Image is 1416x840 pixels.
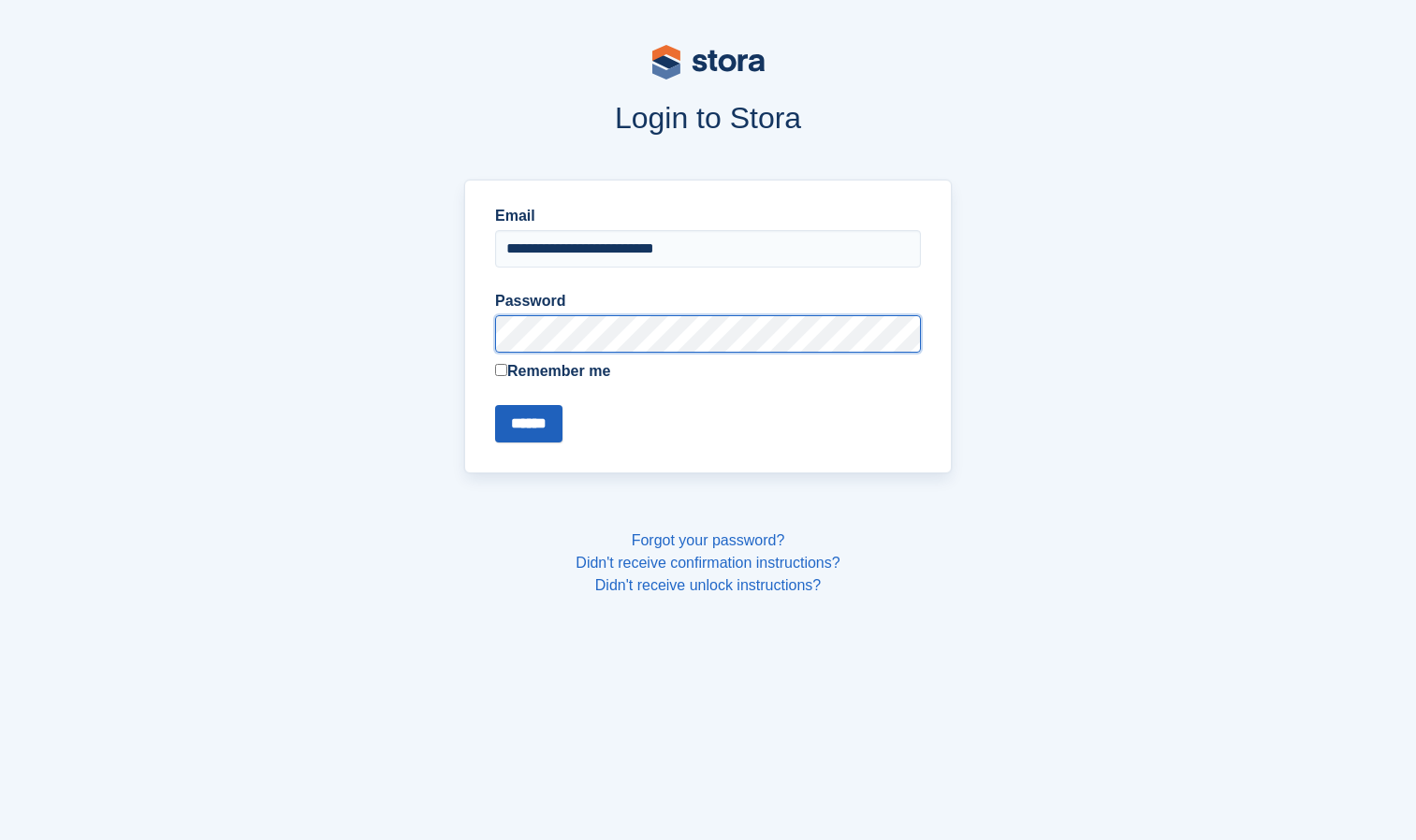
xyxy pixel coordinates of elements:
[495,364,507,376] input: Remember me
[632,532,785,548] a: Forgot your password?
[495,205,921,227] label: Email
[108,101,1309,135] h1: Login to Stora
[495,360,921,383] label: Remember me
[495,290,921,312] label: Password
[576,555,839,571] a: Didn't receive confirmation instructions?
[652,45,765,80] img: stora-logo-53a41332b3708ae10de48c4981b4e9114cc0af31d8433b30ea865607fb682f29.svg
[595,577,821,593] a: Didn't receive unlock instructions?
